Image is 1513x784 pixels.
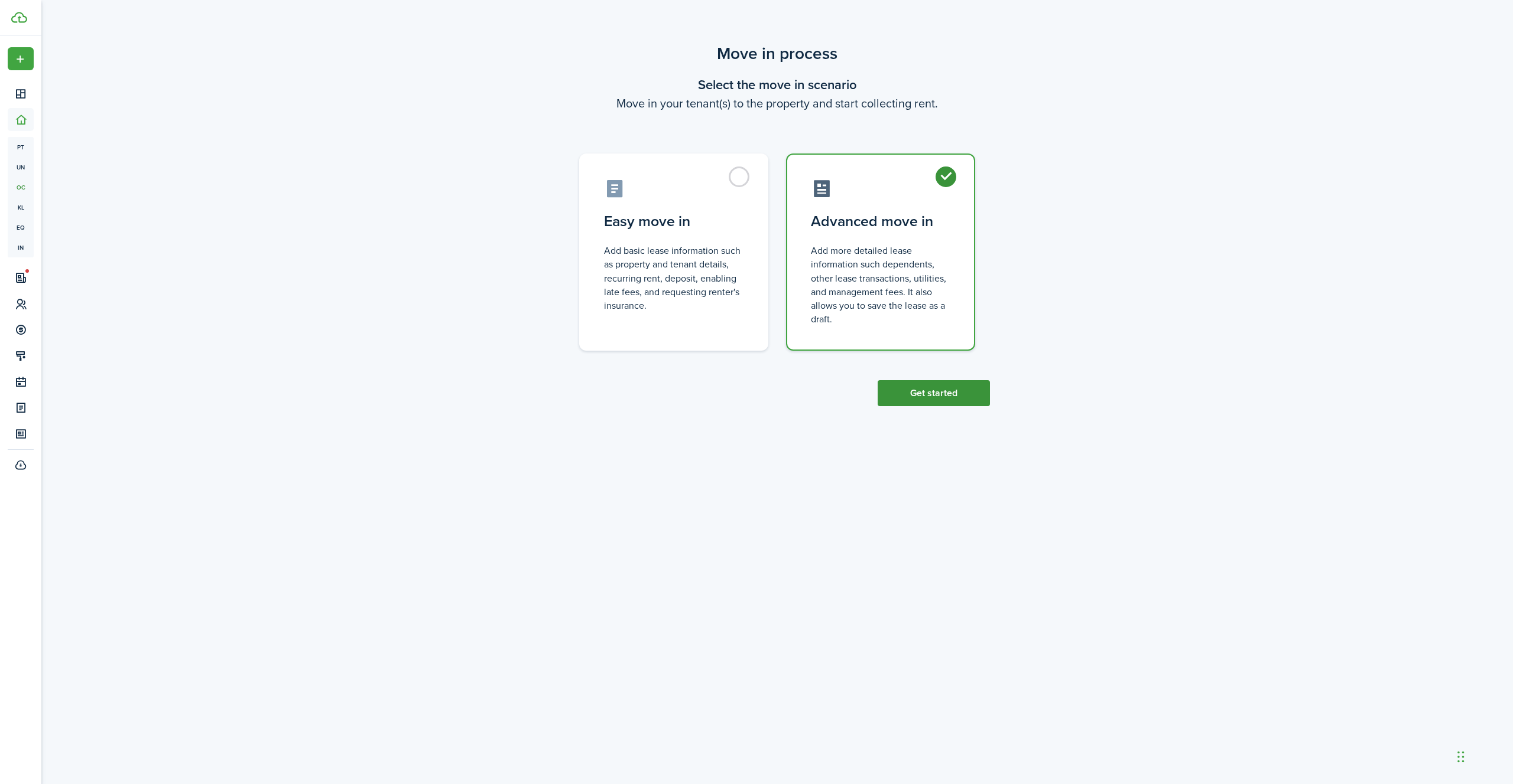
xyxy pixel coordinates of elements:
[11,12,27,23] img: TenantCloud
[564,41,990,66] scenario-title: Move in process
[811,244,950,326] control-radio-card-description: Add more detailed lease information such dependents, other lease transactions, utilities, and man...
[1310,656,1513,784] iframe: Chat Widget
[811,211,950,232] control-radio-card-title: Advanced move in
[604,211,743,232] control-radio-card-title: Easy move in
[8,197,34,217] a: kl
[8,177,34,197] a: oc
[8,137,34,157] a: pt
[8,47,34,70] button: Open menu
[8,237,34,257] a: in
[1457,739,1465,775] div: Drag
[8,217,34,237] a: eq
[564,94,990,112] wizard-step-header-description: Move in your tenant(s) to the property and start collecting rent.
[604,244,743,312] control-radio-card-description: Add basic lease information such as property and tenant details, recurring rent, deposit, enablin...
[564,75,990,94] wizard-step-header-title: Select the move in scenario
[8,157,34,177] a: un
[878,380,990,406] button: Get started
